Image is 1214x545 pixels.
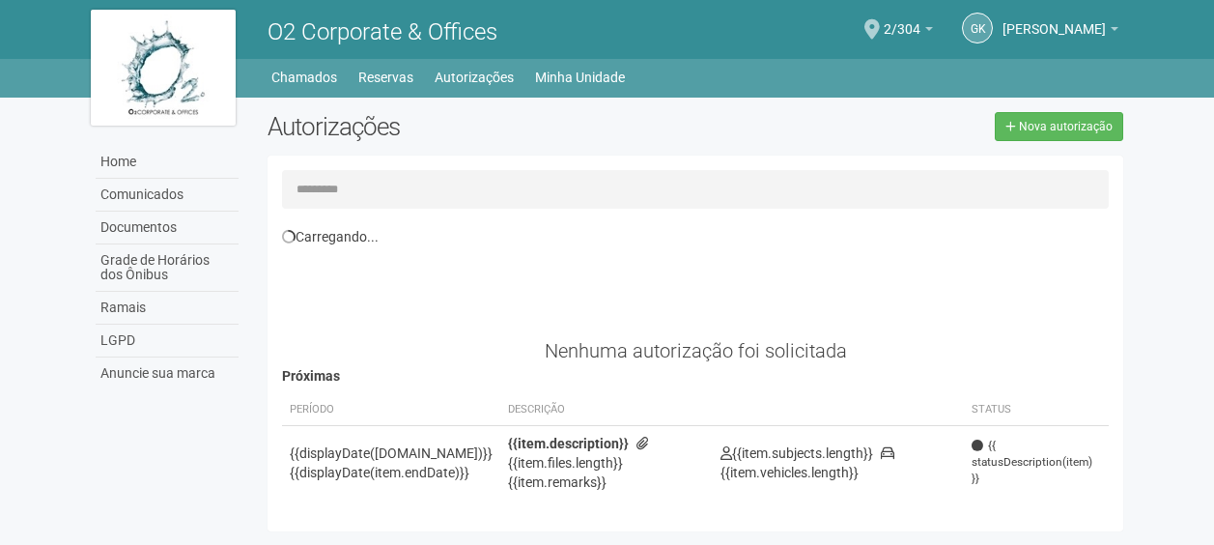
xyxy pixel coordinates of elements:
[964,394,1109,426] th: Status
[96,358,239,389] a: Anuncie sua marca
[508,436,653,471] span: {{item.files.length}}
[884,3,920,37] span: 2/304
[972,438,1101,487] span: {{ statusDescription(item) }}
[96,244,239,292] a: Grade de Horários dos Ônibus
[508,473,705,492] div: {{item.remarks}}
[96,292,239,325] a: Ramais
[720,445,894,480] span: {{item.vehicles.length}}
[271,64,337,91] a: Chamados
[96,212,239,244] a: Documentos
[290,463,493,482] div: {{displayDate(item.endDate)}}
[282,228,1110,245] div: Carregando...
[282,394,500,426] th: Período
[358,64,413,91] a: Reservas
[268,112,681,141] h2: Autorizações
[535,64,625,91] a: Minha Unidade
[96,146,239,179] a: Home
[91,10,236,126] img: logo.jpg
[435,64,514,91] a: Autorizações
[96,179,239,212] a: Comunicados
[282,369,1110,384] h4: Próximas
[282,342,1110,359] div: Nenhuma autorização foi solicitada
[290,444,493,463] div: {{displayDate([DOMAIN_NAME])}}
[884,24,933,40] a: 2/304
[1002,3,1106,37] span: Gleice Kelly
[962,13,993,43] a: GK
[1002,24,1118,40] a: [PERSON_NAME]
[995,112,1123,141] a: Nova autorização
[500,394,713,426] th: Descrição
[268,18,497,45] span: O2 Corporate & Offices
[96,325,239,358] a: LGPD
[1019,120,1113,133] span: Nova autorização
[720,445,873,461] span: {{item.subjects.length}}
[508,436,629,451] strong: {{item.description}}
